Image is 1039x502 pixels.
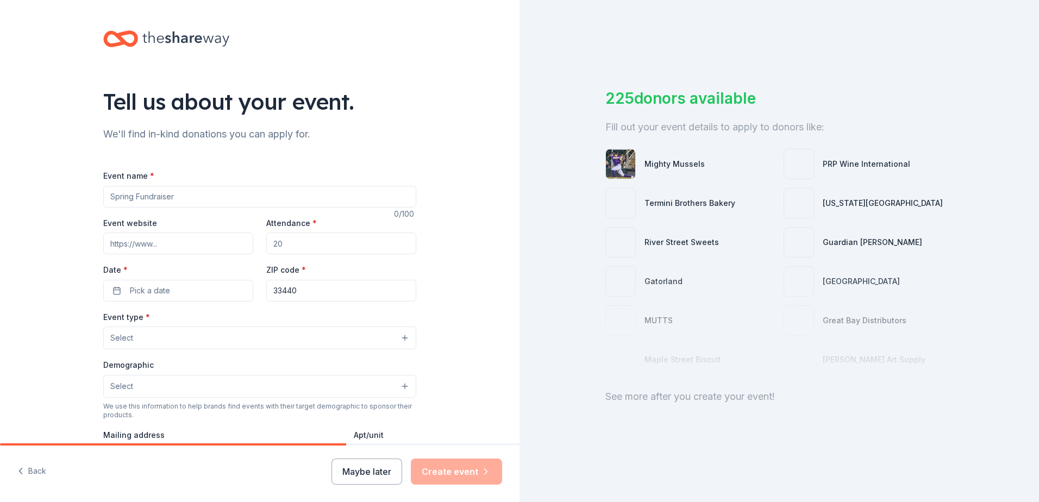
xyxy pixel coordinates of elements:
[784,149,813,179] img: photo for PRP Wine International
[266,218,317,229] label: Attendance
[823,158,910,171] div: PRP Wine International
[110,331,133,344] span: Select
[103,430,165,441] label: Mailing address
[103,312,150,323] label: Event type
[605,388,953,405] div: See more after you create your event!
[103,233,253,254] input: https://www...
[266,280,416,302] input: 12345 (U.S. only)
[644,158,705,171] div: Mighty Mussels
[605,118,953,136] div: Fill out your event details to apply to donors like:
[606,189,635,218] img: photo for Termini Brothers Bakery
[103,375,416,398] button: Select
[354,430,384,441] label: Apt/unit
[130,284,170,297] span: Pick a date
[110,380,133,393] span: Select
[103,86,416,117] div: Tell us about your event.
[103,265,253,275] label: Date
[784,228,813,257] img: photo for Guardian Angel Device
[784,189,813,218] img: photo for Florida Repertory Theatre
[606,228,635,257] img: photo for River Street Sweets
[606,149,635,179] img: photo for Mighty Mussels
[103,360,154,371] label: Demographic
[103,327,416,349] button: Select
[266,265,306,275] label: ZIP code
[103,125,416,143] div: We'll find in-kind donations you can apply for.
[331,459,402,485] button: Maybe later
[17,460,46,483] button: Back
[394,208,416,221] div: 0 /100
[103,186,416,208] input: Spring Fundraiser
[644,197,735,210] div: Termini Brothers Bakery
[103,402,416,419] div: We use this information to help brands find events with their target demographic to sponsor their...
[266,233,416,254] input: 20
[103,171,154,181] label: Event name
[823,236,922,249] div: Guardian [PERSON_NAME]
[103,218,157,229] label: Event website
[605,87,953,110] div: 225 donors available
[103,280,253,302] button: Pick a date
[823,197,943,210] div: [US_STATE][GEOGRAPHIC_DATA]
[644,236,719,249] div: River Street Sweets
